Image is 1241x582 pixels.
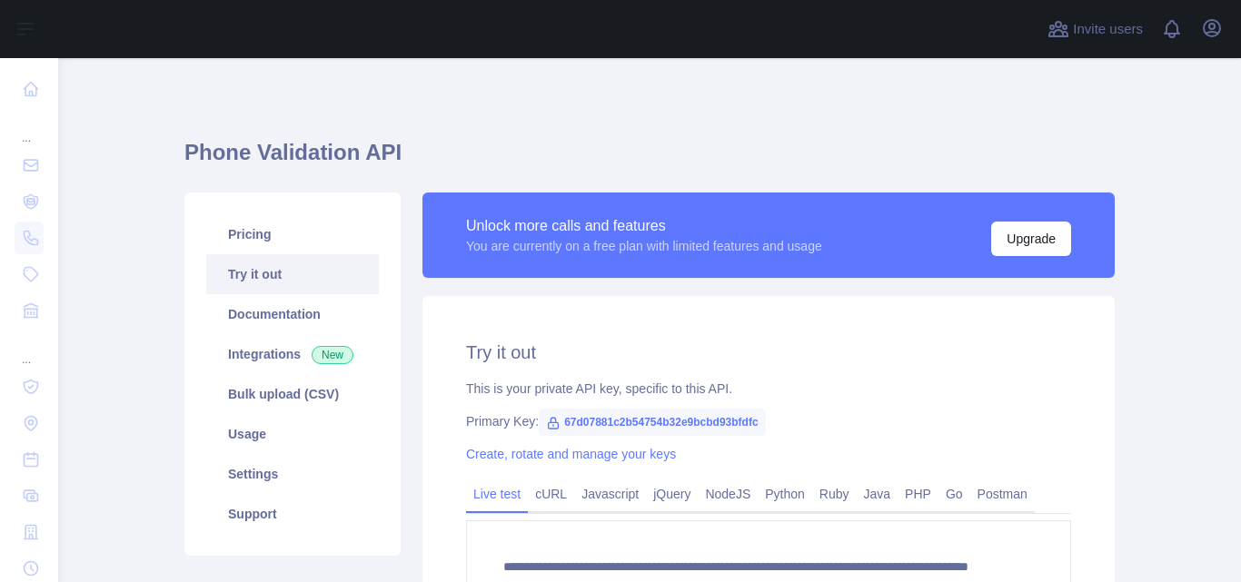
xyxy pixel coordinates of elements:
a: Python [758,479,812,508]
a: NodeJS [698,479,758,508]
a: cURL [528,479,574,508]
h1: Phone Validation API [184,138,1115,182]
a: PHP [898,479,938,508]
a: Ruby [812,479,857,508]
a: Live test [466,479,528,508]
a: Integrations New [206,334,379,374]
a: Usage [206,414,379,454]
a: jQuery [646,479,698,508]
button: Upgrade [991,222,1071,256]
div: ... [15,109,44,145]
a: Documentation [206,294,379,334]
h2: Try it out [466,340,1071,365]
div: Primary Key: [466,412,1071,430]
a: Settings [206,454,379,494]
div: Unlock more calls and features [466,215,822,237]
a: Bulk upload (CSV) [206,374,379,414]
span: 67d07881c2b54754b32e9bcbd93bfdfc [539,409,765,436]
a: Postman [970,479,1035,508]
a: Create, rotate and manage your keys [466,447,676,461]
div: You are currently on a free plan with limited features and usage [466,237,822,255]
a: Javascript [574,479,646,508]
a: Java [857,479,898,508]
div: ... [15,330,44,367]
a: Support [206,494,379,534]
span: Invite users [1073,19,1143,40]
a: Try it out [206,254,379,294]
div: This is your private API key, specific to this API. [466,380,1071,398]
a: Pricing [206,214,379,254]
span: New [312,346,353,364]
button: Invite users [1044,15,1147,44]
a: Go [938,479,970,508]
